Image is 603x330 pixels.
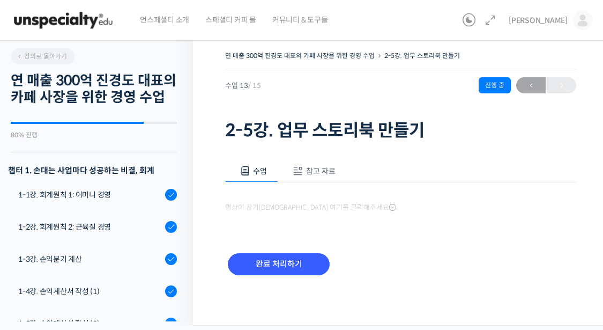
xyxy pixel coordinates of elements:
span: 영상이 끊기[DEMOGRAPHIC_DATA] 여기를 클릭해주세요 [225,203,396,212]
h1: 2-5강. 업무 스토리북 만들기 [225,120,576,141]
span: ← [516,78,546,93]
a: 연 매출 300억 진경도 대표의 카페 사장을 위한 경영 수업 [225,52,375,60]
a: 2-5강. 업무 스토리북 만들기 [384,52,460,60]
div: 1-5강. 손익계산서 작성 (2) [18,318,162,329]
div: 1-3강. 손익분기 계산 [18,253,162,265]
span: 강의로 돌아가기 [16,52,67,60]
a: 강의로 돌아가기 [11,48,75,64]
span: [PERSON_NAME] [509,16,568,25]
div: 1-1강. 회계원칙 1: 어머니 경영 [18,189,162,201]
div: 80% 진행 [11,132,177,138]
div: 1-2강. 회계원칙 2: 근육질 경영 [18,221,162,233]
span: 수업 [253,166,267,176]
span: 수업 13 [225,82,261,89]
span: 참고 자료 [306,166,336,176]
a: ←이전 [516,77,546,93]
h2: 연 매출 300억 진경도 대표의 카페 사장을 위한 경영 수업 [11,72,177,106]
input: 완료 처리하기 [228,253,330,275]
div: 1-4강. 손익계산서 작성 (1) [18,285,162,297]
div: 진행 중 [479,77,511,93]
span: / 15 [248,81,261,90]
h3: 챕터 1. 손대는 사업마다 성공하는 비결, 회계 [8,163,177,178]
